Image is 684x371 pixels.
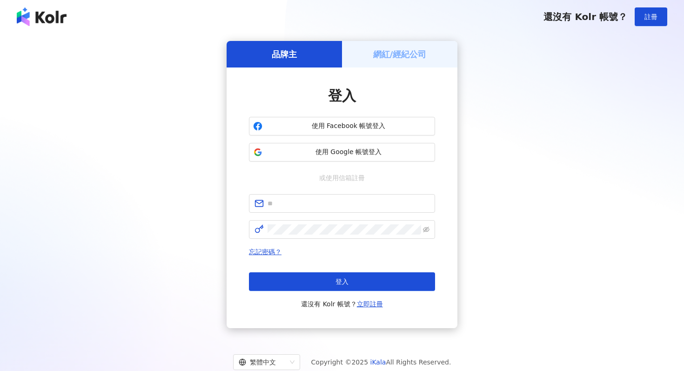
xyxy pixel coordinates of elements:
[239,355,286,370] div: 繁體中文
[335,278,349,285] span: 登入
[313,173,371,183] span: 或使用信箱註冊
[311,357,451,368] span: Copyright © 2025 All Rights Reserved.
[249,272,435,291] button: 登入
[266,121,431,131] span: 使用 Facebook 帳號登入
[17,7,67,26] img: logo
[373,48,427,60] h5: 網紅/經紀公司
[543,11,627,22] span: 還沒有 Kolr 帳號？
[301,298,383,310] span: 還沒有 Kolr 帳號？
[272,48,297,60] h5: 品牌主
[644,13,657,20] span: 註冊
[249,117,435,135] button: 使用 Facebook 帳號登入
[266,148,431,157] span: 使用 Google 帳號登入
[249,143,435,162] button: 使用 Google 帳號登入
[328,88,356,104] span: 登入
[423,226,429,233] span: eye-invisible
[635,7,667,26] button: 註冊
[370,358,386,366] a: iKala
[249,248,282,256] a: 忘記密碼？
[357,300,383,308] a: 立即註冊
